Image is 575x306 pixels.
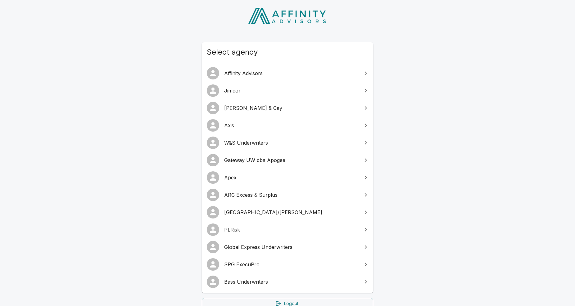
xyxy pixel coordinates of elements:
[202,151,373,169] a: Gateway UW dba Apogee
[224,104,358,112] span: [PERSON_NAME] & Cay
[224,174,358,181] span: Apex
[202,82,373,99] a: Jimcor
[224,243,358,251] span: Global Express Underwriters
[224,209,358,216] span: [GEOGRAPHIC_DATA]/[PERSON_NAME]
[243,6,332,26] img: Affinity Advisors Logo
[202,256,373,273] a: SPG ExecuPro
[224,226,358,233] span: PLRisk
[202,273,373,290] a: Bass Underwriters
[224,261,358,268] span: SPG ExecuPro
[202,117,373,134] a: Axis
[202,65,373,82] a: Affinity Advisors
[224,139,358,146] span: W&S Underwriters
[224,87,358,94] span: Jimcor
[202,169,373,186] a: Apex
[202,99,373,117] a: [PERSON_NAME] & Cay
[202,186,373,204] a: ARC Excess & Surplus
[224,278,358,286] span: Bass Underwriters
[202,134,373,151] a: W&S Underwriters
[202,204,373,221] a: [GEOGRAPHIC_DATA]/[PERSON_NAME]
[224,122,358,129] span: Axis
[202,221,373,238] a: PLRisk
[202,238,373,256] a: Global Express Underwriters
[224,156,358,164] span: Gateway UW dba Apogee
[224,70,358,77] span: Affinity Advisors
[207,47,368,57] span: Select agency
[224,191,358,199] span: ARC Excess & Surplus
